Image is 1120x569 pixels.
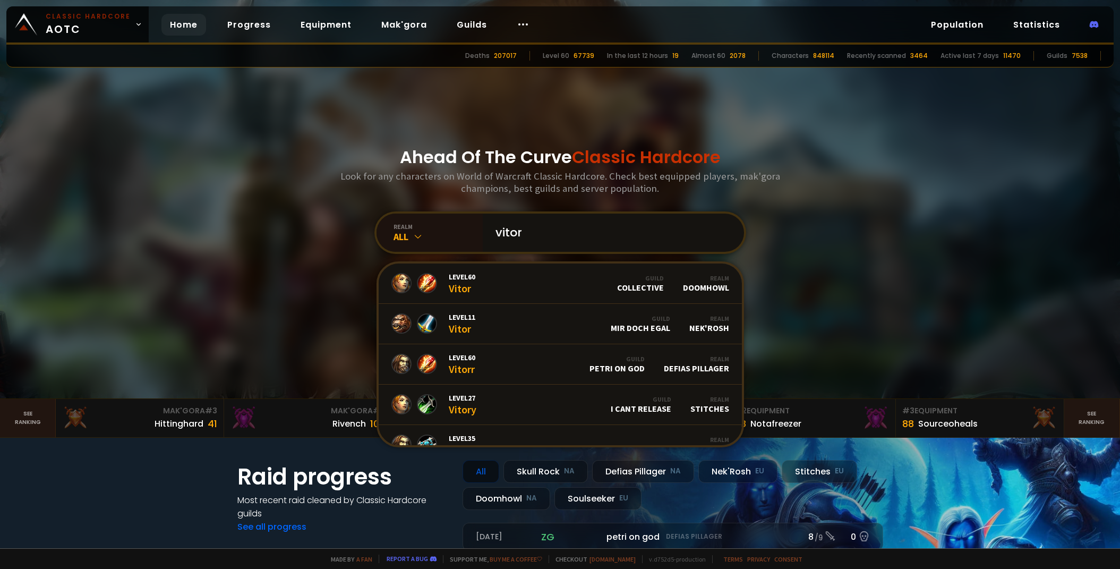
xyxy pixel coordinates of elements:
[772,51,809,61] div: Characters
[449,272,475,282] span: Level 60
[564,466,575,477] small: NA
[6,6,149,43] a: Classic HardcoreAOTC
[592,460,694,483] div: Defias Pillager
[747,555,770,563] a: Privacy
[642,555,706,563] span: v. d752d5 - production
[755,466,764,477] small: EU
[589,355,645,363] div: Guild
[611,315,670,333] div: Mir doch egal
[356,555,372,563] a: a fan
[607,51,668,61] div: In the last 12 hours
[902,405,1057,417] div: Equipment
[664,355,729,373] div: Defias Pillager
[292,14,360,36] a: Equipment
[1003,51,1021,61] div: 11470
[774,555,802,563] a: Consent
[46,12,131,21] small: Classic Hardcore
[230,405,385,417] div: Mak'Gora
[463,460,499,483] div: All
[379,264,742,304] a: Level60VitorGuildCollectiveRealmDoomhowl
[554,487,642,510] div: Soulseeker
[490,555,542,563] a: Buy me a coffee
[723,555,743,563] a: Terms
[208,417,217,431] div: 41
[489,214,731,252] input: Search a character...
[373,405,385,416] span: # 2
[728,399,896,437] a: #2Equipment88Notafreezer
[449,434,485,456] div: Vitorest
[549,555,636,563] span: Checkout
[690,395,729,403] div: Realm
[689,315,729,333] div: Nek'Rosh
[443,555,542,563] span: Support me,
[664,355,729,363] div: Realm
[449,312,475,335] div: Vitor
[1005,14,1068,36] a: Statistics
[910,51,928,61] div: 3464
[394,231,483,243] div: All
[690,436,729,444] div: Realm
[494,51,517,61] div: 207017
[465,51,490,61] div: Deaths
[683,274,729,282] div: Realm
[730,51,746,61] div: 2078
[902,417,914,431] div: 88
[589,555,636,563] a: [DOMAIN_NAME]
[449,353,475,362] span: Level 60
[449,434,485,443] span: Level 35
[670,466,681,477] small: NA
[1072,51,1088,61] div: 7538
[379,425,742,465] a: Level35VitorestRealmStitches
[449,312,475,322] span: Level 11
[155,417,203,430] div: Hittinghard
[400,145,721,170] h1: Ahead Of The Curve
[379,344,742,385] a: Level60VitorrGuildpetri on godRealmDefias Pillager
[161,14,206,36] a: Home
[617,274,664,293] div: Collective
[611,395,671,403] div: Guild
[379,304,742,344] a: Level11VitorGuildMir doch egalRealmNek'Rosh
[224,399,392,437] a: Mak'Gora#2Rivench100
[237,494,450,520] h4: Most recent raid cleaned by Classic Hardcore guilds
[896,399,1064,437] a: #3Equipment88Sourceoheals
[463,487,550,510] div: Doomhowl
[370,417,385,431] div: 100
[813,51,834,61] div: 848114
[373,14,435,36] a: Mak'gora
[543,51,569,61] div: Level 60
[922,14,992,36] a: Population
[237,460,450,494] h1: Raid progress
[902,405,914,416] span: # 3
[835,466,844,477] small: EU
[750,417,801,430] div: Notafreezer
[1047,51,1067,61] div: Guilds
[394,223,483,231] div: realm
[46,12,131,37] span: AOTC
[698,460,777,483] div: Nek'Rosh
[62,405,217,417] div: Mak'Gora
[617,274,664,282] div: Guild
[448,14,495,36] a: Guilds
[503,460,588,483] div: Skull Rock
[691,51,725,61] div: Almost 60
[572,145,721,169] span: Classic Hardcore
[56,399,224,437] a: Mak'Gora#3Hittinghard41
[449,353,475,376] div: Vitorr
[449,272,475,295] div: Vitor
[205,405,217,416] span: # 3
[449,393,476,416] div: Vitory
[237,521,306,533] a: See all progress
[449,393,476,403] span: Level 27
[526,493,537,504] small: NA
[589,355,645,373] div: petri on god
[782,460,857,483] div: Stitches
[619,493,628,504] small: EU
[941,51,999,61] div: Active last 7 days
[847,51,906,61] div: Recently scanned
[690,436,729,454] div: Stitches
[332,417,366,430] div: Rivench
[918,417,978,430] div: Sourceoheals
[463,523,883,551] a: [DATE]zgpetri on godDefias Pillager8 /90
[683,274,729,293] div: Doomhowl
[574,51,594,61] div: 67739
